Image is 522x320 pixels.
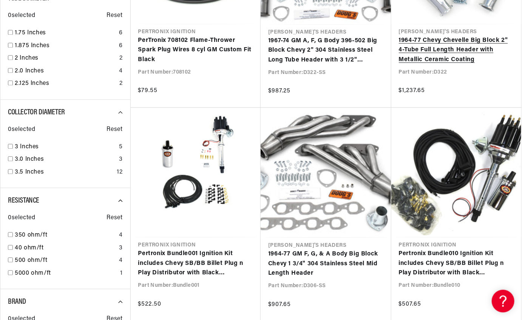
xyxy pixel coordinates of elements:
a: 1964-77 GM F, G, & A Body Big Block Chevy 1 3/4" 304 Stainless Steel Mid Length Header [268,249,384,278]
div: 4 [119,231,123,240]
a: 5000 ohm/ft [15,269,117,278]
a: Pertronix Bundle010 Ignition Kit includes Chevy SB/BB Billet Plug n Play Distributor with Black [... [399,249,514,278]
a: 2.0 Inches [15,66,116,76]
a: 3.0 Inches [15,155,116,165]
span: 0 selected [8,11,35,21]
div: 6 [119,28,123,38]
span: Collector Diameter [8,109,65,116]
a: 1967-74 GM A, F, G Body 396-502 Big Block Chevy 2" 304 Stainless Steel Long Tube Header with 3 1/... [268,36,384,65]
a: Pertronix Bundle001 Ignition Kit includes Chevy SB/BB Billet Plug n Play Distributor with Black [... [138,249,253,278]
div: 1 [120,269,123,278]
div: 2 [119,79,123,89]
div: 4 [119,66,123,76]
a: 3 Inches [15,142,116,152]
a: 500 ohm/ft [15,256,116,266]
a: 1.75 Inches [15,28,116,38]
span: Resistance [8,197,39,205]
span: Reset [107,11,123,21]
div: 2 [119,54,123,63]
a: 1964-77 Chevy Chevelle Big Block 2" 4-Tube Full Length Header with Metallic Ceramic Coating [399,36,514,65]
span: Reset [107,213,123,223]
a: 350 ohm/ft [15,231,116,240]
span: 0 selected [8,213,35,223]
div: 3 [119,155,123,165]
a: 2 Inches [15,54,116,63]
div: 4 [119,256,123,266]
div: 5 [119,142,123,152]
a: 1.875 Inches [15,41,116,51]
a: 40 ohm/ft [15,243,116,253]
span: 0 selected [8,125,35,135]
span: Brand [8,298,26,306]
div: 6 [119,41,123,51]
span: Reset [107,125,123,135]
a: 2.125 Inches [15,79,116,89]
a: 3.5 Inches [15,168,114,177]
a: PerTronix 708102 Flame-Thrower Spark Plug Wires 8 cyl GM Custom Fit Black [138,36,253,65]
div: 12 [117,168,122,177]
div: 3 [119,243,123,253]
